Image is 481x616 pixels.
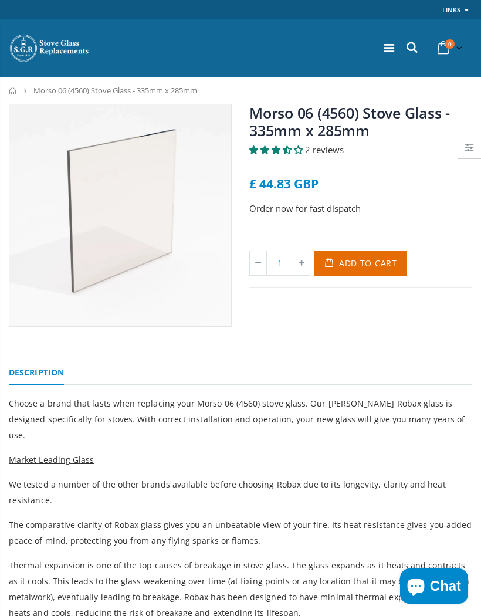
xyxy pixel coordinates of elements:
[9,87,18,94] a: Home
[445,39,455,49] span: 0
[9,454,94,465] span: Market Leading Glass
[339,258,397,269] span: Add to Cart
[397,568,472,607] inbox-online-store-chat: Shopify online store chat
[305,144,344,155] span: 2 reviews
[314,251,407,276] button: Add to Cart
[9,104,231,326] img: squarestoveglass_143d89e7-4a2b-454c-b461-7837c4e26bb8_800x_crop_center.webp
[249,103,450,140] a: Morso 06 (4560) Stove Glass - 335mm x 285mm
[9,33,91,63] img: Stove Glass Replacement
[33,85,197,96] span: Morso 06 (4560) Stove Glass - 335mm x 285mm
[442,2,460,17] a: Links
[9,398,465,441] span: Choose a brand that lasts when replacing your Morso 06 (4560) stove glass. Our [PERSON_NAME] Roba...
[9,361,64,385] a: Description
[433,36,465,59] a: 0
[384,40,394,56] a: Menu
[249,144,305,155] span: 3.50 stars
[249,175,319,192] span: £ 44.83 GBP
[9,479,446,506] span: We tested a number of the other brands available before choosing Robax due to its longevity, clar...
[249,202,472,215] p: Order now for fast dispatch
[9,519,472,546] span: The comparative clarity of Robax glass gives you an unbeatable view of your fire. Its heat resist...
